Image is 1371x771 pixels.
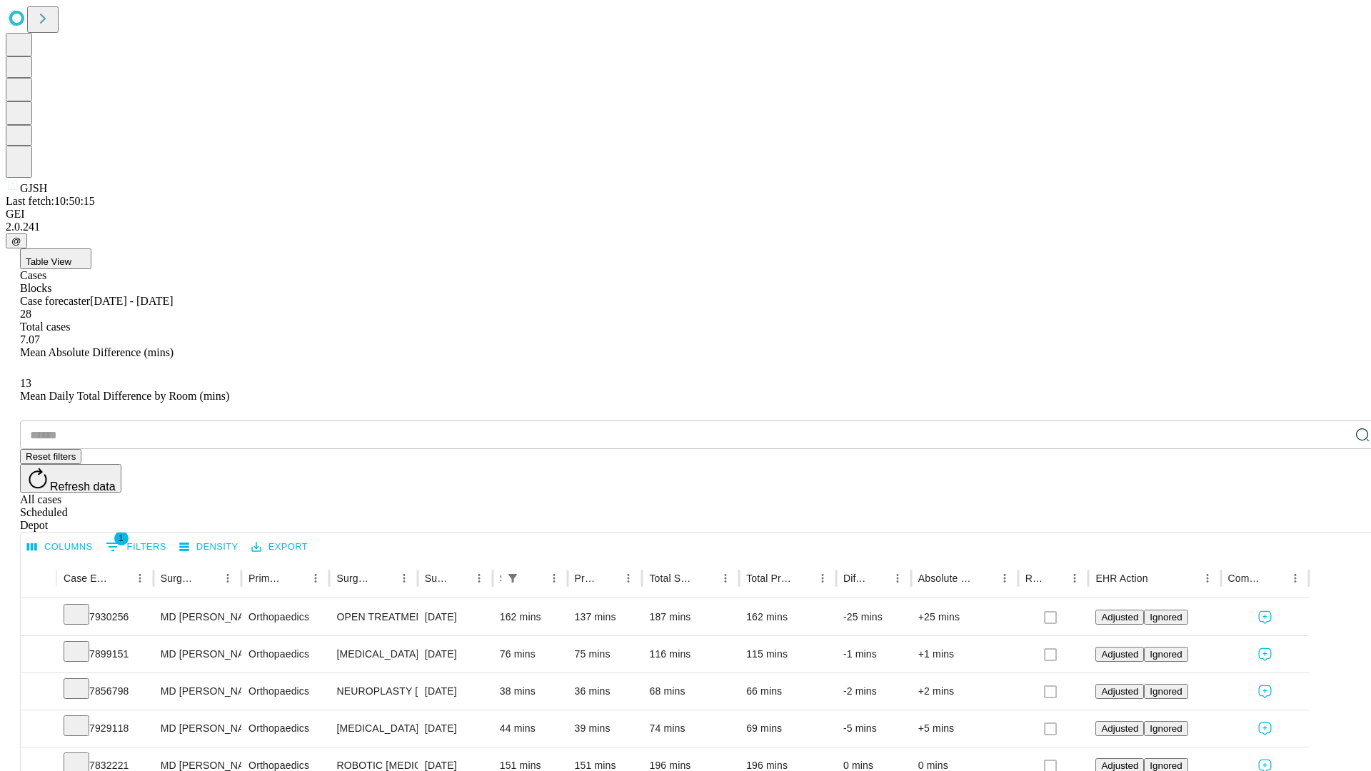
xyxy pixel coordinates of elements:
div: 162 mins [500,599,561,635]
div: [MEDICAL_DATA] MEDIAL OR LATERAL MENISCECTOMY [336,636,410,672]
span: Ignored [1150,612,1182,623]
div: Orthopaedics [248,599,322,635]
button: Sort [1045,568,1065,588]
span: 28 [20,308,31,320]
div: GEI [6,208,1365,221]
button: Menu [995,568,1015,588]
button: Expand [28,642,49,667]
span: Adjusted [1101,760,1138,771]
div: [DATE] [425,636,486,672]
div: 36 mins [575,673,636,710]
div: 39 mins [575,710,636,747]
div: Surgery Name [336,573,372,584]
button: Menu [469,568,489,588]
button: Sort [598,568,618,588]
button: Menu [306,568,326,588]
button: Ignored [1144,721,1187,736]
div: 7856798 [64,673,146,710]
div: -5 mins [843,710,904,747]
button: Sort [1150,568,1170,588]
div: 69 mins [746,710,829,747]
button: Density [176,536,242,558]
button: Sort [524,568,544,588]
span: Reset filters [26,451,76,462]
span: Adjusted [1101,686,1138,697]
button: Sort [695,568,715,588]
button: Refresh data [20,464,121,493]
div: MD [PERSON_NAME] [PERSON_NAME] [161,710,234,747]
div: +25 mins [918,599,1011,635]
div: Surgery Date [425,573,448,584]
button: Menu [618,568,638,588]
button: Expand [28,717,49,742]
div: MD [PERSON_NAME] [PERSON_NAME] [161,599,234,635]
div: [DATE] [425,673,486,710]
button: Menu [1197,568,1217,588]
span: Adjusted [1101,612,1138,623]
button: Adjusted [1095,684,1144,699]
button: @ [6,233,27,248]
span: 7.07 [20,333,40,346]
div: [DATE] [425,710,486,747]
div: 74 mins [649,710,732,747]
span: 1 [114,531,129,545]
div: Orthopaedics [248,673,322,710]
div: Orthopaedics [248,710,322,747]
button: Sort [110,568,130,588]
span: Mean Daily Total Difference by Room (mins) [20,390,229,402]
button: Menu [813,568,833,588]
div: 7930256 [64,599,146,635]
div: NEUROPLASTY [MEDICAL_DATA] AT [GEOGRAPHIC_DATA] [336,673,410,710]
button: Adjusted [1095,647,1144,662]
div: Primary Service [248,573,284,584]
span: [DATE] - [DATE] [90,295,173,307]
span: Ignored [1150,723,1182,734]
div: +2 mins [918,673,1011,710]
button: Menu [715,568,735,588]
button: Sort [198,568,218,588]
div: Surgeon Name [161,573,196,584]
div: Absolute Difference [918,573,973,584]
span: Adjusted [1101,649,1138,660]
div: MD [PERSON_NAME] [PERSON_NAME] [161,673,234,710]
button: Menu [544,568,564,588]
button: Reset filters [20,449,81,464]
button: Menu [218,568,238,588]
div: 2.0.241 [6,221,1365,233]
div: +1 mins [918,636,1011,672]
div: 68 mins [649,673,732,710]
div: 162 mins [746,599,829,635]
div: 44 mins [500,710,561,747]
div: -1 mins [843,636,904,672]
div: -25 mins [843,599,904,635]
button: Menu [1065,568,1085,588]
div: Total Predicted Duration [746,573,791,584]
div: 66 mins [746,673,829,710]
div: [MEDICAL_DATA] RELEASE [336,710,410,747]
div: 7929118 [64,710,146,747]
span: Refresh data [50,480,116,493]
button: Show filters [503,568,523,588]
div: Comments [1228,573,1264,584]
div: 137 mins [575,599,636,635]
button: Sort [449,568,469,588]
span: Ignored [1150,760,1182,771]
div: 76 mins [500,636,561,672]
span: Mean Absolute Difference (mins) [20,346,174,358]
span: Adjusted [1101,723,1138,734]
button: Sort [374,568,394,588]
div: 1 active filter [503,568,523,588]
div: MD [PERSON_NAME] [PERSON_NAME] [161,636,234,672]
div: Difference [843,573,866,584]
div: EHR Action [1095,573,1147,584]
span: Total cases [20,321,70,333]
span: 13 [20,377,31,389]
span: Ignored [1150,686,1182,697]
div: 187 mins [649,599,732,635]
button: Sort [793,568,813,588]
span: @ [11,236,21,246]
div: Case Epic Id [64,573,109,584]
div: Orthopaedics [248,636,322,672]
div: +5 mins [918,710,1011,747]
button: Sort [1265,568,1285,588]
